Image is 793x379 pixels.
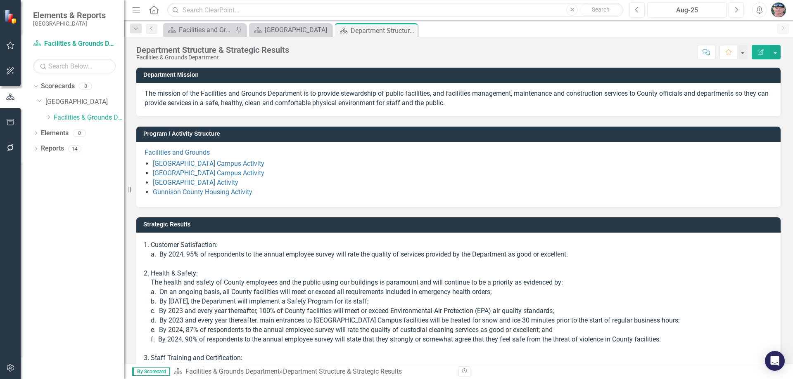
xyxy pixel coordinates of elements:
[4,9,19,24] img: ClearPoint Strategy
[33,59,116,73] input: Search Below...
[79,83,92,90] div: 8
[143,131,776,137] h3: Program / Activity Structure
[45,97,124,107] a: [GEOGRAPHIC_DATA]
[136,45,289,54] div: Department Structure & Strategic Results
[41,82,75,91] a: Scorecards
[151,240,772,269] li: Customer Satisfaction: a. By 2024, 95% of respondents to the annual employee survey will rate the...
[165,25,233,35] a: Facilities and Grounds
[580,4,621,16] button: Search
[153,179,238,186] a: [GEOGRAPHIC_DATA] Activity
[151,269,772,354] li: Health & Safety: The health and safety of County employees and the public using our buildings is ...
[33,39,116,49] a: Facilities & Grounds Department
[765,351,785,371] div: Open Intercom Messenger
[167,3,623,17] input: Search ClearPoint...
[136,54,289,61] div: Facilities & Grounds Department
[647,2,727,17] button: Aug-25
[153,169,264,177] a: [GEOGRAPHIC_DATA] Campus Activity
[145,89,772,108] p: The mission of the Facilities and Grounds Department is to provide stewardship of public faciliti...
[33,10,106,20] span: Elements & Reports
[132,367,170,376] span: By Scorecard
[143,72,776,78] h3: Department Mission
[153,160,264,167] a: [GEOGRAPHIC_DATA] Campus Activity
[33,20,106,27] small: [GEOGRAPHIC_DATA]
[73,129,86,137] div: 0
[179,25,233,35] div: Facilities and Grounds
[41,144,64,153] a: Reports
[265,25,330,35] div: [GEOGRAPHIC_DATA]
[283,367,402,375] div: Department Structure & Strategic Results
[68,145,81,152] div: 14
[251,25,330,35] a: [GEOGRAPHIC_DATA]
[185,367,280,375] a: Facilities & Grounds Department
[592,6,610,13] span: Search
[145,148,210,156] a: Facilities and Grounds
[143,221,776,228] h3: Strategic Results
[41,129,69,138] a: Elements
[771,2,786,17] img: James Hoock
[174,367,452,377] div: »
[153,188,252,196] a: Gunnison County Housing Activity
[54,113,124,122] a: Facilities & Grounds Department
[650,5,724,15] div: Aug-25
[351,26,415,36] div: Department Structure & Strategic Results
